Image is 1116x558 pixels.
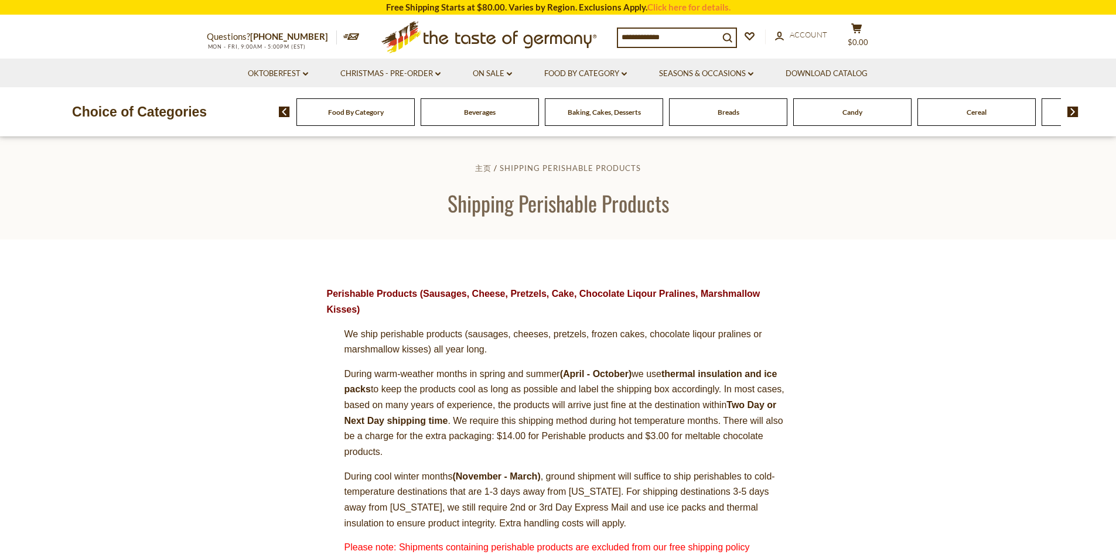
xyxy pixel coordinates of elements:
a: Food By Category [544,67,627,80]
a: Account [775,29,827,42]
img: next arrow [1067,107,1079,117]
a: Click here for details. [647,2,731,12]
p: Questions? [207,29,337,44]
a: Christmas - PRE-ORDER [340,67,441,80]
a: Shipping Perishable Products [500,163,641,173]
strong: (November - March) [452,471,540,481]
span: Account [790,30,827,39]
span: Please note: Shipments containing perishable products are excluded from our free shipping policy [344,542,750,552]
img: previous arrow [279,107,290,117]
a: Seasons & Occasions [659,67,753,80]
a: [PHONE_NUMBER] [250,31,328,42]
a: Baking, Cakes, Desserts [568,108,641,117]
span: MON - FRI, 9:00AM - 5:00PM (EST) [207,43,306,50]
a: Breads [718,108,739,117]
a: Food By Category [328,108,384,117]
a: 主页 [475,163,492,173]
span: We ship perishable products (sausages, cheeses, pretzels, frozen cakes, chocolate liqour pralines... [344,329,762,355]
a: On Sale [473,67,512,80]
strong: Two Day or Next Day shipping time [344,400,777,426]
a: Cereal [967,108,987,117]
span: $0.00 [848,37,868,47]
span: During warm-weather months in spring and summer we use to keep the products cool as long as possi... [344,369,784,457]
strong: Perishable Products (Sausages, Cheese, Pretzels, Cake, Chocolate Liqour Pralines, Marshmallow Kis... [327,289,760,314]
a: Download Catalog [786,67,868,80]
a: Candy [842,108,862,117]
a: Oktoberfest [248,67,308,80]
a: Beverages [464,108,496,117]
strong: (April - October) [560,369,632,379]
button: $0.00 [839,23,875,52]
span: During cool winter months , ground shipment will suffice to ship perishables to cold-temperature ... [344,471,775,528]
h1: Shipping Perishable Products [36,190,1080,216]
span: o ensure product integrity. Extra handling costs will apply. [389,518,626,528]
